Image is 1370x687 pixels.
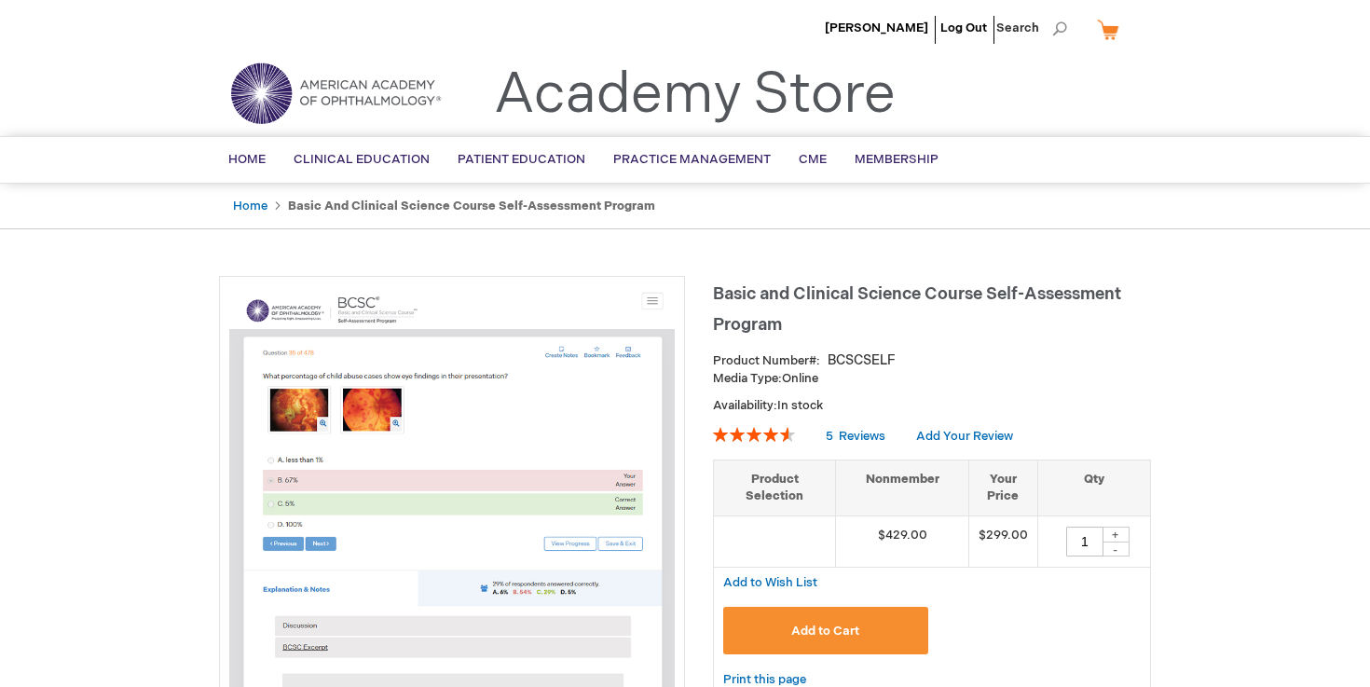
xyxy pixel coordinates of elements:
span: Basic and Clinical Science Course Self-Assessment Program [713,284,1121,335]
span: Home [228,152,266,167]
span: Practice Management [613,152,771,167]
span: CME [799,152,827,167]
th: Product Selection [714,460,836,515]
p: Availability: [713,397,1151,415]
a: Add Your Review [916,429,1013,444]
strong: Product Number [713,353,820,368]
span: Clinical Education [294,152,430,167]
span: Patient Education [458,152,585,167]
span: Reviews [839,429,885,444]
div: 92% [713,427,795,442]
span: Add to Wish List [723,575,817,590]
th: Your Price [968,460,1037,515]
a: Home [233,199,267,213]
div: - [1102,542,1130,556]
a: Add to Wish List [723,574,817,590]
td: $299.00 [968,515,1037,567]
a: [PERSON_NAME] [825,21,928,35]
div: BCSCSELF [828,351,896,370]
span: Membership [855,152,938,167]
th: Nonmember [836,460,969,515]
span: Add to Cart [791,624,859,639]
span: Search [996,9,1067,47]
span: 5 [826,429,833,444]
input: Qty [1066,527,1103,556]
th: Qty [1037,460,1150,515]
strong: Media Type: [713,371,782,386]
a: Log Out [940,21,987,35]
button: Add to Cart [723,607,928,654]
a: 5 Reviews [826,429,888,444]
td: $429.00 [836,515,969,567]
strong: Basic and Clinical Science Course Self-Assessment Program [288,199,655,213]
a: Academy Store [494,62,896,129]
span: In stock [777,398,823,413]
div: + [1102,527,1130,543]
p: Online [713,370,1151,388]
